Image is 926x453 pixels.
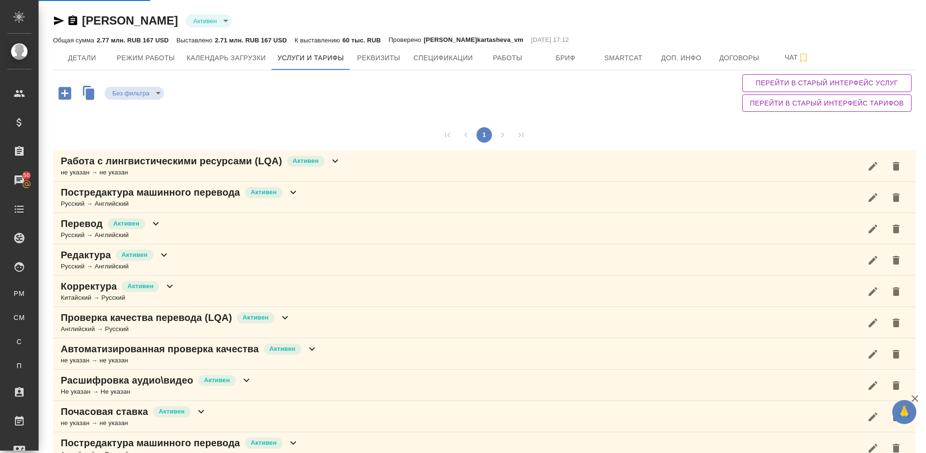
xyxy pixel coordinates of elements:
[117,52,175,64] span: Режим работы
[53,276,915,307] div: КорректураАктивенКитайский → Русский
[861,343,885,366] button: Редактировать услугу
[61,418,207,428] div: не указан → не указан
[109,89,152,97] button: Без фильтра
[96,37,143,44] p: 2.77 млн. RUB
[885,311,908,334] button: Удалить услугу
[82,14,178,27] a: [PERSON_NAME]
[342,37,381,44] p: 60 тыс. RUB
[885,186,908,209] button: Удалить услугу
[127,281,153,291] p: Активен
[277,52,344,64] span: Услуги и тарифы
[423,35,523,45] p: [PERSON_NAME]kartasheva_vm
[896,402,912,422] span: 🙏
[885,405,908,428] button: Удалить услугу
[413,52,473,64] span: Спецификации
[61,168,341,177] div: не указан → не указан
[186,14,231,27] div: Активен
[53,370,915,401] div: Расшифровка аудио\видеоАктивенНе указан → Не указан
[61,293,176,303] div: Китайский → Русский
[7,284,31,303] a: PM
[861,280,885,303] button: Редактировать услугу
[61,405,148,418] p: Почасовая ставка
[61,230,162,240] div: Русский → Английский
[53,401,915,432] div: Почасовая ставкаАктивенне указан → не указан
[2,168,36,192] a: 50
[17,171,36,180] span: 50
[78,83,105,105] button: Скопировать услуги другого исполнителя
[143,37,169,44] p: 167 USD
[113,219,139,228] p: Активен
[861,311,885,334] button: Редактировать услугу
[861,217,885,240] button: Редактировать услугу
[53,338,915,370] div: Автоматизированная проверка качестваАктивенне указан → не указан
[885,280,908,303] button: Удалить услугу
[861,155,885,178] button: Редактировать услугу
[53,182,915,213] div: Постредактура машинного переводаАктивенРусский → Английский
[53,244,915,276] div: РедактураАктивенРусский → Английский
[861,249,885,272] button: Редактировать услугу
[61,262,170,271] div: Русский → Английский
[861,186,885,209] button: Редактировать услугу
[61,280,117,293] p: Корректура
[485,52,531,64] span: Работы
[270,344,296,354] p: Активен
[59,52,105,64] span: Детали
[716,52,763,64] span: Договоры
[885,343,908,366] button: Удалить услугу
[885,155,908,178] button: Удалить услугу
[61,186,240,199] p: Постредактура машинного перевода
[355,52,402,64] span: Реквизиты
[295,37,342,44] p: К выставлению
[774,52,820,64] span: Чат
[12,361,27,371] span: П
[187,52,266,64] span: Календарь загрузки
[53,307,915,338] div: Проверка качества перевода (LQA)АктивенАнглийский → Русский
[53,213,915,244] div: ПереводАктивенРусский → Английский
[122,250,148,260] p: Активен
[105,87,164,100] div: Активен
[61,217,103,230] p: Перевод
[543,52,589,64] span: Бриф
[61,356,318,365] div: не указан → не указан
[885,217,908,240] button: Удалить услугу
[52,83,78,103] button: Добавить услугу
[159,407,185,416] p: Активен
[861,374,885,397] button: Редактировать услугу
[861,405,885,428] button: Редактировать услугу
[61,436,240,450] p: Постредактура машинного перевода
[53,150,915,182] div: Работа с лингвистическими ресурсами (LQA)Активенне указан → не указан
[243,313,269,322] p: Активен
[204,375,230,385] p: Активен
[53,15,65,27] button: Скопировать ссылку для ЯМессенджера
[12,313,27,322] span: CM
[750,77,904,89] span: Перейти в старый интерфейс услуг
[885,374,908,397] button: Удалить услугу
[61,342,259,356] p: Автоматизированная проверка качества
[191,17,220,25] button: Активен
[658,52,705,64] span: Доп. инфо
[742,94,912,112] button: Перейти в старый интерфейс тарифов
[7,332,31,351] a: С
[61,387,252,397] div: Не указан → Не указан
[251,187,277,197] p: Активен
[892,400,916,424] button: 🙏
[7,308,31,327] a: CM
[61,154,282,168] p: Работа с лингвистическими ресурсами (LQA)
[12,289,27,298] span: PM
[742,74,912,92] button: Перейти в старый интерфейс услуг
[389,35,424,45] p: Проверено
[798,52,809,64] svg: Подписаться
[177,37,215,44] p: Выставлено
[61,199,299,209] div: Русский → Английский
[293,156,319,166] p: Активен
[7,356,31,375] a: П
[261,37,287,44] p: 167 USD
[750,97,904,109] span: Перейти в старый интерфейс тарифов
[61,324,291,334] div: Английский → Русский
[61,311,232,324] p: Проверка качества перевода (LQA)
[61,248,111,262] p: Редактура
[531,35,569,45] p: [DATE] 17:12
[12,337,27,346] span: С
[67,15,79,27] button: Скопировать ссылку
[53,37,96,44] p: Общая сумма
